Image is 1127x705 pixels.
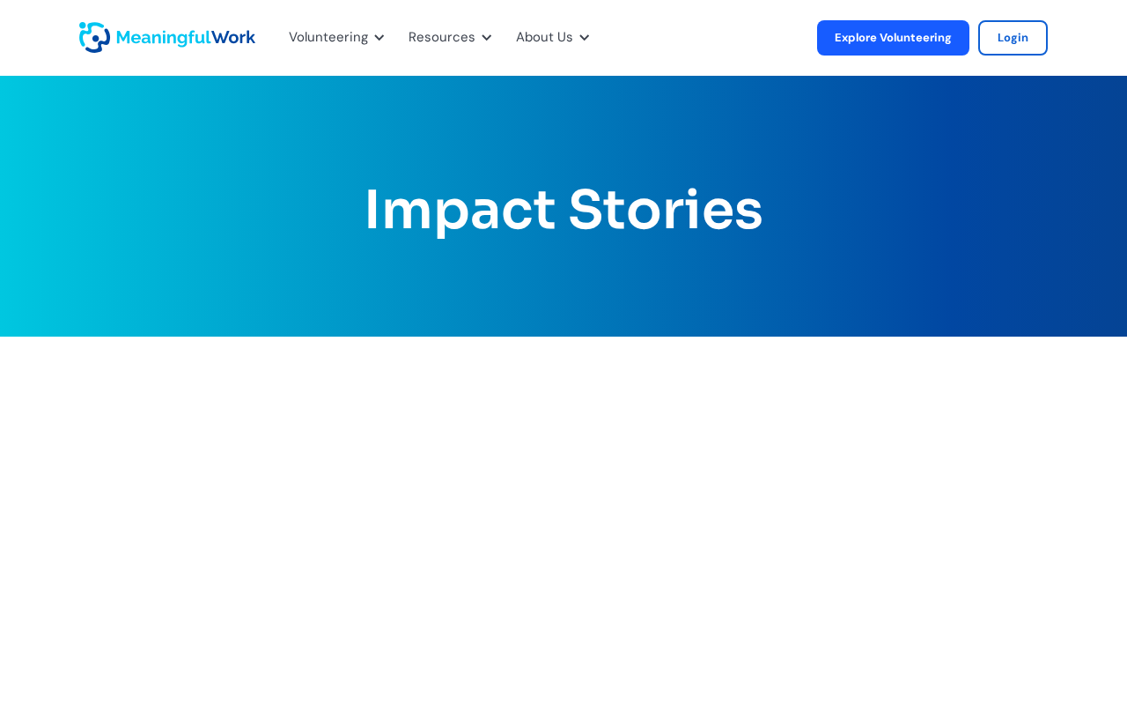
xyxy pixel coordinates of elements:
a: Login [978,20,1048,56]
a: home [79,22,123,53]
div: About Us [516,26,573,49]
div: Resources [409,26,475,49]
a: Explore Volunteering [817,20,969,56]
div: About Us [505,9,594,67]
div: Volunteering [278,9,389,67]
div: Resources [398,9,497,67]
div: Volunteering [289,26,368,49]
